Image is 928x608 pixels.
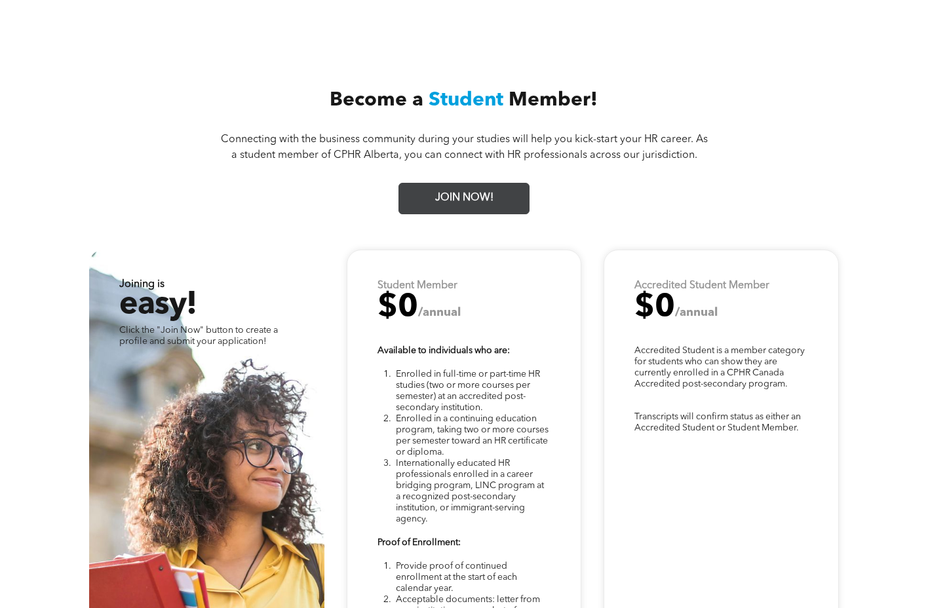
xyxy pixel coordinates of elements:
span: /annual [418,307,461,318]
a: JOIN NOW! [398,183,530,214]
strong: Accredited Student Member [634,280,769,291]
span: easy! [119,290,197,321]
span: Enrolled in a continuing education program, taking two or more courses per semester toward an HR ... [396,414,549,457]
span: Connecting with the business community during your studies will help you kick-start your HR caree... [221,134,708,161]
span: Transcripts will confirm status as either an Accredited Student or Student Member. [634,412,801,432]
span: $0 [377,292,418,324]
strong: Student Member [377,280,457,291]
span: Internationally educated HR professionals enrolled in a career bridging program, LINC program at ... [396,459,544,523]
span: Become a [330,90,423,110]
strong: Joining is [119,279,164,290]
span: Click the "Join Now" button to create a profile and submit your application! [119,326,278,346]
span: Accredited Student is a member category for students who can show they are currently enrolled in ... [634,346,805,389]
strong: Proof of Enrollment: [377,538,461,547]
span: JOIN NOW! [431,185,498,211]
strong: Available to individuals who are: [377,346,510,355]
span: /annual [675,307,718,318]
span: Provide proof of continued enrollment at the start of each calendar year. [396,561,517,593]
span: Student [429,90,503,110]
span: $0 [634,292,675,324]
span: Enrolled in full-time or part-time HR studies (two or more courses per semester) at an accredited... [396,370,540,412]
span: Member! [509,90,598,110]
